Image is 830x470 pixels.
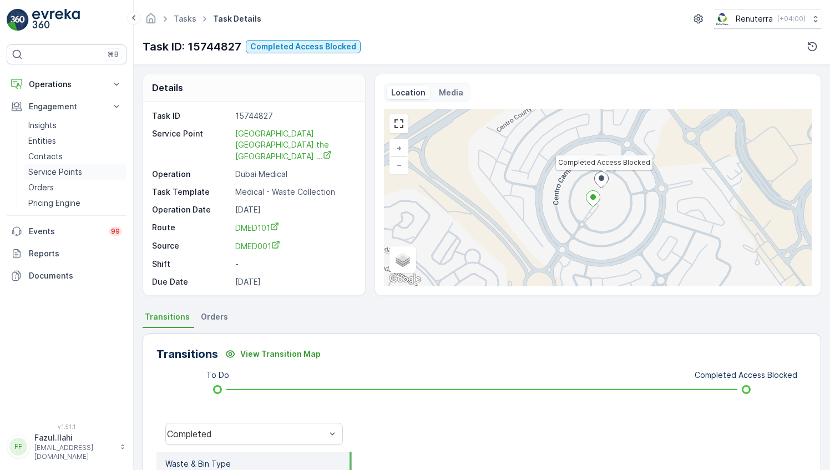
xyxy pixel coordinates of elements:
p: Fazul.Ilahi [34,432,114,443]
span: DMED101 [235,223,279,233]
img: logo_light-DOdMpM7g.png [32,9,80,31]
p: Renuterra [736,13,773,24]
div: Completed [167,429,326,439]
p: Details [152,81,183,94]
img: logo [7,9,29,31]
a: Documents [7,265,126,287]
p: ⌘B [108,50,119,59]
p: Operation Date [152,204,231,215]
p: [DATE] [235,204,353,215]
p: Medical - Waste Collection [235,186,353,198]
p: Orders [28,182,54,193]
p: Pricing Engine [28,198,80,209]
a: DMED101 [235,222,353,234]
p: Waste & Bin Type [165,458,231,469]
p: Task Template [152,186,231,198]
p: Operations [29,79,104,90]
p: View Transition Map [240,348,321,360]
p: Route [152,222,231,234]
div: FF [9,438,27,456]
p: Dubai Medical [235,169,353,180]
span: Transitions [145,311,190,322]
img: Screenshot_2024-07-26_at_13.33.01.png [714,13,731,25]
p: Completed Access Blocked [250,41,356,52]
a: Zoom In [391,140,407,156]
a: Homepage [145,17,157,26]
a: Reports [7,242,126,265]
a: Open this area in Google Maps (opens a new window) [387,272,423,286]
span: − [397,160,402,169]
p: Documents [29,270,122,281]
p: Source [152,240,231,252]
p: [DATE] [235,276,353,287]
span: [GEOGRAPHIC_DATA] [GEOGRAPHIC_DATA] the [GEOGRAPHIC_DATA] ... [235,129,332,161]
a: Contacts [24,149,126,164]
button: Operations [7,73,126,95]
p: 15744827 [235,110,353,122]
img: Google [387,272,423,286]
a: Insights [24,118,126,133]
button: Engagement [7,95,126,118]
p: Completed Access Blocked [695,370,797,381]
span: Task Details [211,13,264,24]
a: Zoom Out [391,156,407,173]
a: Pricing Engine [24,195,126,211]
p: To Do [206,370,229,381]
button: FFFazul.Ilahi[EMAIL_ADDRESS][DOMAIN_NAME] [7,432,126,461]
span: Orders [201,311,228,322]
a: Orders [24,180,126,195]
p: ( +04:00 ) [777,14,806,23]
p: Operation [152,169,231,180]
button: View Transition Map [218,345,327,363]
p: Reports [29,248,122,259]
p: Contacts [28,151,63,162]
p: Events [29,226,102,237]
p: Service Points [28,166,82,178]
a: View Fullscreen [391,115,407,132]
p: - [235,259,353,270]
span: v 1.51.1 [7,423,126,430]
button: Completed Access Blocked [246,40,361,53]
p: - [235,294,353,305]
span: DMED001 [235,241,280,251]
span: + [397,143,402,153]
p: Entities [28,135,56,146]
a: Layers [391,247,415,272]
p: Engagement [29,101,104,112]
p: Service Point [152,128,231,162]
p: Due Date [152,276,231,287]
a: Service Points [24,164,126,180]
p: Location [391,87,426,98]
p: Transitions [156,346,218,362]
a: Events99 [7,220,126,242]
button: Renuterra(+04:00) [714,9,821,29]
p: [EMAIL_ADDRESS][DOMAIN_NAME] [34,443,114,461]
a: DMED001 [235,240,353,252]
a: Tasks [174,14,196,23]
p: Task ID [152,110,231,122]
p: Media [439,87,463,98]
a: Dubai London the Villa Clinic ... [235,128,332,161]
p: 99 [111,227,120,236]
p: Insights [28,120,57,131]
a: Entities [24,133,126,149]
p: Shift [152,259,231,270]
p: Task ID: 15744827 [143,38,241,55]
p: Time Window [152,294,231,305]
